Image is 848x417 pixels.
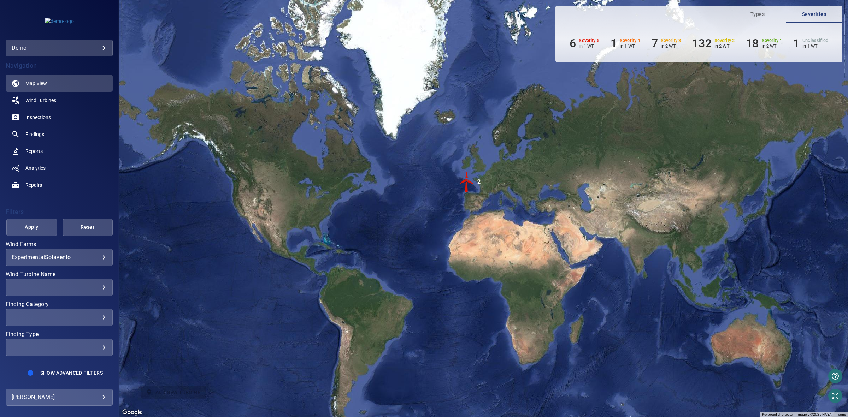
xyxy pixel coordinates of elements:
gmp-advanced-marker: 2 [456,171,477,193]
label: Finding Type [6,332,113,337]
h6: Severity 5 [579,38,599,43]
button: Apply [6,219,57,236]
div: Wind Turbine Name [6,279,113,296]
span: Wind Turbines [25,97,56,104]
p: in 2 WT [661,43,681,49]
label: Finding Category [6,302,113,307]
span: Types [734,10,782,19]
li: Severity Unclassified [793,37,828,50]
span: Severities [790,10,838,19]
a: inspections noActive [6,109,113,126]
a: windturbines noActive [6,92,113,109]
h4: Filters [6,208,113,215]
li: Severity 4 [611,37,640,50]
h6: 18 [746,37,759,50]
h6: Severity 2 [714,38,735,43]
h6: 132 [692,37,711,50]
p: in 2 WT [762,43,782,49]
p: in 1 WT [802,43,828,49]
div: Finding Type [6,339,113,356]
span: Reset [71,223,104,232]
div: Finding Category [6,309,113,326]
p: in 2 WT [714,43,735,49]
div: 2 [477,171,481,192]
p: in 1 WT [579,43,599,49]
div: [PERSON_NAME] [12,392,107,403]
h6: Severity 3 [661,38,681,43]
li: Severity 5 [570,37,599,50]
a: Open this area in Google Maps (opens a new window) [120,408,144,417]
li: Severity 3 [652,37,681,50]
div: demo [12,42,107,54]
li: Severity 1 [746,37,782,50]
span: Repairs [25,181,42,189]
a: Terms (opens in new tab) [836,412,846,416]
li: Severity 2 [692,37,735,50]
a: repairs noActive [6,177,113,193]
span: Reports [25,148,43,155]
span: Analytics [25,165,46,172]
span: Show Advanced Filters [40,370,103,376]
img: Google [120,408,144,417]
label: Wind Turbine Name [6,272,113,277]
h4: Navigation [6,62,113,69]
span: Apply [15,223,48,232]
span: Map View [25,80,47,87]
p: in 1 WT [620,43,640,49]
div: demo [6,40,113,56]
a: reports noActive [6,143,113,160]
a: analytics noActive [6,160,113,177]
img: windFarmIconCat5.svg [456,171,477,192]
label: Wind Farms [6,242,113,247]
span: Inspections [25,114,51,121]
div: Wind Farms [6,249,113,266]
span: Findings [25,131,44,138]
h6: Severity 4 [620,38,640,43]
a: findings noActive [6,126,113,143]
button: Reset [63,219,113,236]
h6: 1 [793,37,800,50]
h6: 6 [570,37,576,50]
button: Keyboard shortcuts [762,412,793,417]
img: demo-logo [45,18,74,25]
a: map active [6,75,113,92]
h6: 1 [611,37,617,50]
span: Imagery ©2025 NASA [797,412,832,416]
h6: 7 [652,37,658,50]
h6: Severity 1 [762,38,782,43]
div: ExperimentalSotavento [12,254,107,261]
h6: Unclassified [802,38,828,43]
button: Show Advanced Filters [36,367,107,379]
